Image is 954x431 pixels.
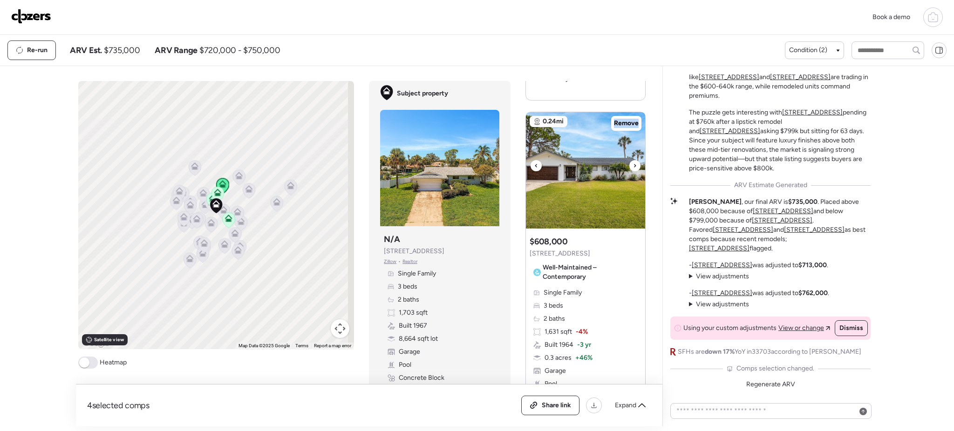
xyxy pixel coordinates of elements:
[752,216,812,224] a: [STREET_ADDRESS]
[402,258,417,265] span: Realtor
[81,337,111,349] a: Open this area in Google Maps (opens a new window)
[872,13,910,21] span: Book a demo
[689,108,871,173] p: The puzzle gets interesting with pending at $760k after a lipstick remodel and asking $799k but s...
[696,272,749,280] span: View adjustments
[384,247,444,256] span: [STREET_ADDRESS]
[575,353,593,363] span: + 46%
[295,343,308,348] a: Terms (opens in new tab)
[683,323,777,333] span: Using your custom adjustments
[545,366,566,376] span: Garage
[798,261,827,269] strong: $713,000
[398,295,419,304] span: 2 baths
[70,45,102,56] span: ARV Est.
[100,358,127,367] span: Heatmap
[839,323,863,333] span: Dismiss
[155,45,198,56] span: ARV Range
[700,127,760,135] a: [STREET_ADDRESS]
[770,73,831,81] a: [STREET_ADDRESS]
[542,401,571,410] span: Share link
[81,337,111,349] img: Google
[577,340,591,350] span: -3 yr
[384,258,396,265] span: Zillow
[314,343,351,348] a: Report a map error
[689,261,828,270] p: - was adjusted to .
[399,373,444,383] span: Concrete Block
[87,400,150,411] span: 4 selected comps
[331,319,349,338] button: Map camera controls
[238,343,290,348] span: Map Data ©2025 Google
[544,301,563,310] span: 3 beds
[199,45,280,56] span: $720,000 - $750,000
[544,314,565,323] span: 2 baths
[399,334,438,343] span: 8,664 sqft lot
[713,226,773,234] a: [STREET_ADDRESS]
[734,181,807,190] span: ARV Estimate Generated
[398,258,401,265] span: •
[576,327,588,337] span: -4%
[696,300,749,308] span: View adjustments
[689,244,750,252] a: [STREET_ADDRESS]
[689,300,749,309] summary: View adjustments
[545,340,573,350] span: Built 1964
[94,336,124,343] span: Satellite view
[689,289,829,298] p: - was adjusted to .
[399,321,427,330] span: Built 1967
[399,308,428,317] span: 1,703 sqft
[399,360,411,370] span: Pool
[692,289,752,297] a: [STREET_ADDRESS]
[384,234,400,245] h3: N/A
[689,197,871,253] p: , our final ARV is . Placed above $608,000 because of and below $799,000 because of . Favored and...
[784,226,845,234] a: [STREET_ADDRESS]
[397,89,448,98] span: Subject property
[104,45,140,56] span: $735,000
[545,327,572,337] span: 1,631 sqft
[530,249,590,258] span: [STREET_ADDRESS]
[545,379,557,389] span: Pool
[689,272,749,281] summary: View adjustments
[544,288,582,297] span: Single Family
[782,108,843,116] a: [STREET_ADDRESS]
[705,348,735,356] span: down 17%
[543,117,564,126] span: 0.24mi
[798,289,828,297] strong: $762,000
[543,263,638,282] span: Well-Maintained – Contemporary
[614,119,639,128] span: Remove
[11,9,51,24] img: Logo
[746,380,795,388] span: Regenerate ARV
[789,46,827,55] span: Condition (2)
[398,282,417,291] span: 3 beds
[753,207,813,215] a: [STREET_ADDRESS]
[699,73,759,81] a: [STREET_ADDRESS]
[778,323,824,333] span: View or change
[736,364,814,373] span: Comps selection changed.
[788,198,818,206] strong: $735,000
[545,353,572,363] span: 0.3 acres
[678,347,861,357] span: SFHs are YoY in 33703 according to [PERSON_NAME]
[692,261,752,269] a: [STREET_ADDRESS]
[398,269,436,278] span: Single Family
[615,401,636,410] span: Expand
[778,323,830,333] a: View or change
[689,198,742,206] strong: [PERSON_NAME]
[530,236,567,247] h3: $608,000
[27,46,48,55] span: Re-run
[399,347,420,357] span: Garage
